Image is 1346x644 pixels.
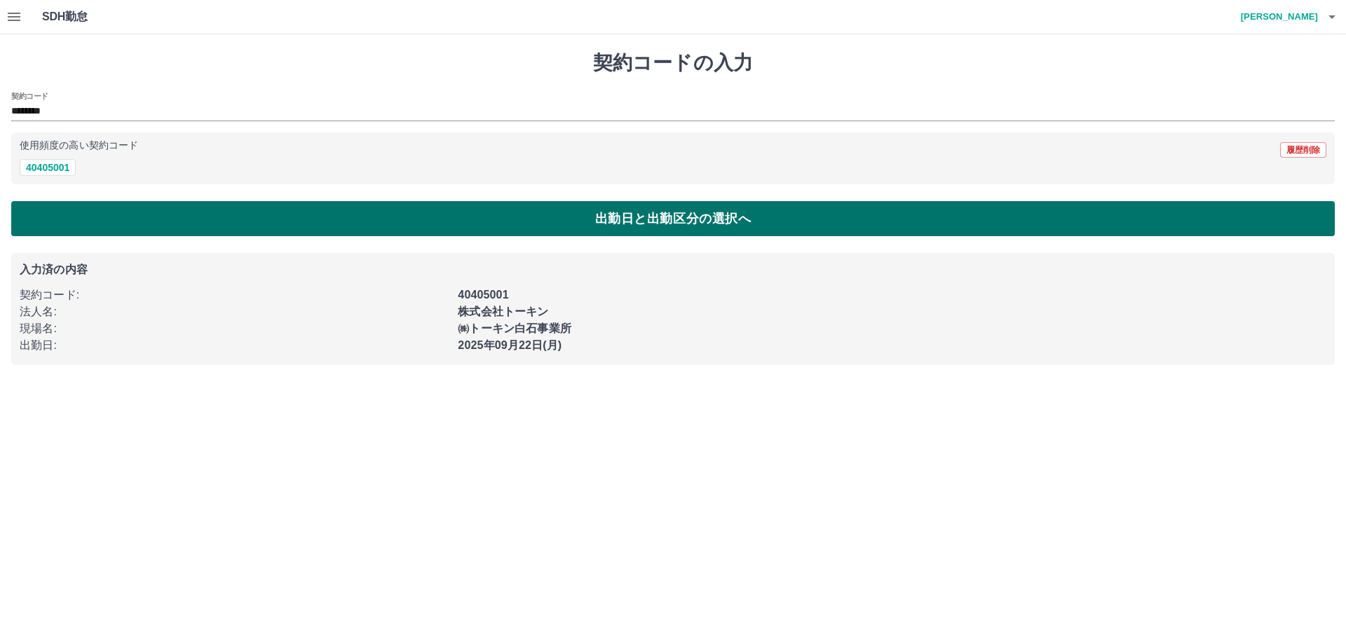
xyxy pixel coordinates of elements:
b: 株式会社トーキン [458,306,548,317]
p: 契約コード : [20,287,449,303]
h2: 契約コード [11,90,48,102]
p: 法人名 : [20,303,449,320]
b: 40405001 [458,289,508,301]
p: 現場名 : [20,320,449,337]
button: 出勤日と出勤区分の選択へ [11,201,1335,236]
button: 履歴削除 [1280,142,1326,158]
b: 2025年09月22日(月) [458,339,562,351]
p: 入力済の内容 [20,264,1326,275]
p: 出勤日 : [20,337,449,354]
b: ㈱トーキン白石事業所 [458,322,571,334]
h1: 契約コードの入力 [11,51,1335,75]
button: 40405001 [20,159,76,176]
p: 使用頻度の高い契約コード [20,141,138,151]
